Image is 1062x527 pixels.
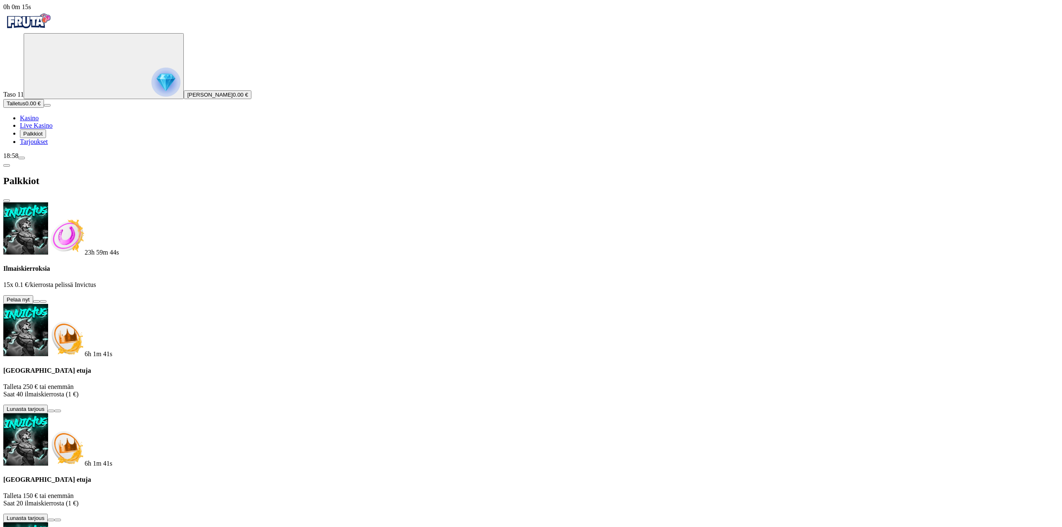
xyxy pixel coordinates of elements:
[3,281,1059,289] p: 15x 0.1 €/kierrosta pelissä Invictus
[3,11,53,32] img: Fruta
[18,157,25,159] button: menu
[24,33,184,99] button: reward progress
[25,100,41,107] span: 0.00 €
[3,265,1059,272] h4: Ilmaiskierroksia
[3,405,48,413] button: Lunasta tarjous
[20,122,53,129] span: Live Kasino
[7,406,44,412] span: Lunasta tarjous
[7,296,30,303] span: Pelaa nyt
[3,304,48,356] img: Invictus
[23,131,43,137] span: Palkkiot
[3,91,24,98] span: Taso 11
[3,295,33,304] button: Pelaa nyt
[3,99,44,108] button: Talletusplus icon0.00 €
[3,11,1059,146] nav: Primary
[85,249,119,256] span: countdown
[48,320,85,356] img: Deposit bonus icon
[3,383,1059,398] p: Talleta 250 € tai enemmän Saat 40 ilmaiskierrosta (1 €)
[3,152,18,159] span: 18:58
[3,3,31,10] span: user session time
[48,218,85,255] img: Freespins bonus icon
[40,300,46,303] button: info
[20,129,46,138] button: reward iconPalkkiot
[3,26,53,33] a: Fruta
[3,413,48,466] img: Invictus
[3,514,48,522] button: Lunasta tarjous
[3,202,48,255] img: Invictus
[3,164,10,167] button: chevron-left icon
[20,114,39,121] a: diamond iconKasino
[20,138,48,145] a: gift-inverted iconTarjoukset
[7,515,44,521] span: Lunasta tarjous
[85,460,112,467] span: countdown
[3,175,1059,187] h2: Palkkiot
[151,68,180,97] img: reward progress
[3,199,10,202] button: close
[187,92,233,98] span: [PERSON_NAME]
[233,92,248,98] span: 0.00 €
[3,367,1059,374] h4: [GEOGRAPHIC_DATA] etuja
[3,476,1059,483] h4: [GEOGRAPHIC_DATA] etuja
[54,519,61,521] button: info
[20,122,53,129] a: poker-chip iconLive Kasino
[48,429,85,466] img: Deposit bonus icon
[54,410,61,412] button: info
[3,492,1059,507] p: Talleta 150 € tai enemmän Saat 20 ilmaiskierrosta (1 €)
[184,90,251,99] button: [PERSON_NAME]0.00 €
[85,350,112,357] span: countdown
[20,114,39,121] span: Kasino
[20,138,48,145] span: Tarjoukset
[44,104,51,107] button: menu
[7,100,25,107] span: Talletus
